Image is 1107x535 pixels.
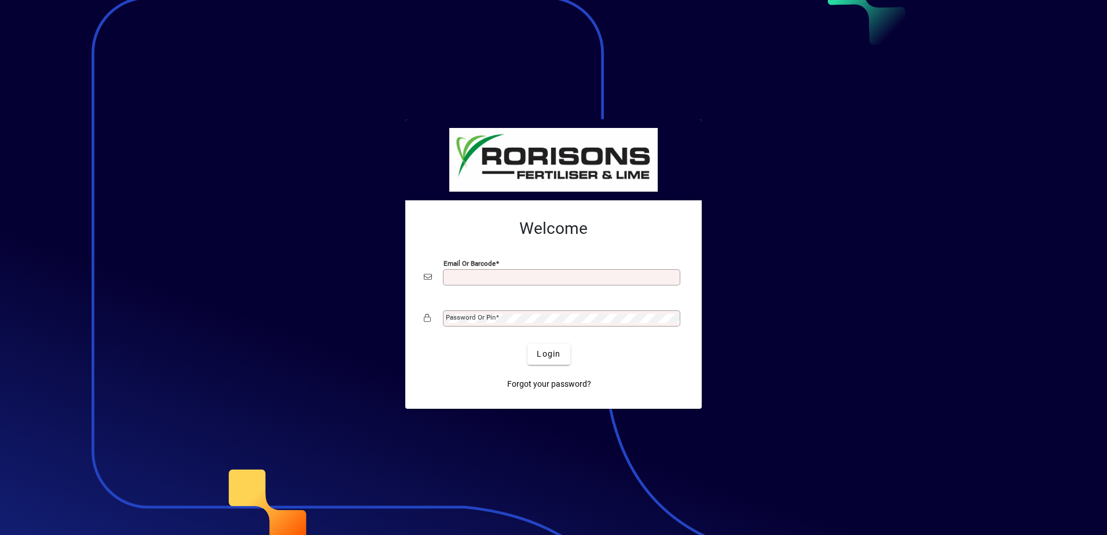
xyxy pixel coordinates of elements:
h2: Welcome [424,219,683,239]
span: Forgot your password? [507,378,591,390]
mat-label: Email or Barcode [443,259,496,267]
a: Forgot your password? [503,374,596,395]
span: Login [537,348,560,360]
button: Login [527,344,570,365]
mat-label: Password or Pin [446,313,496,321]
